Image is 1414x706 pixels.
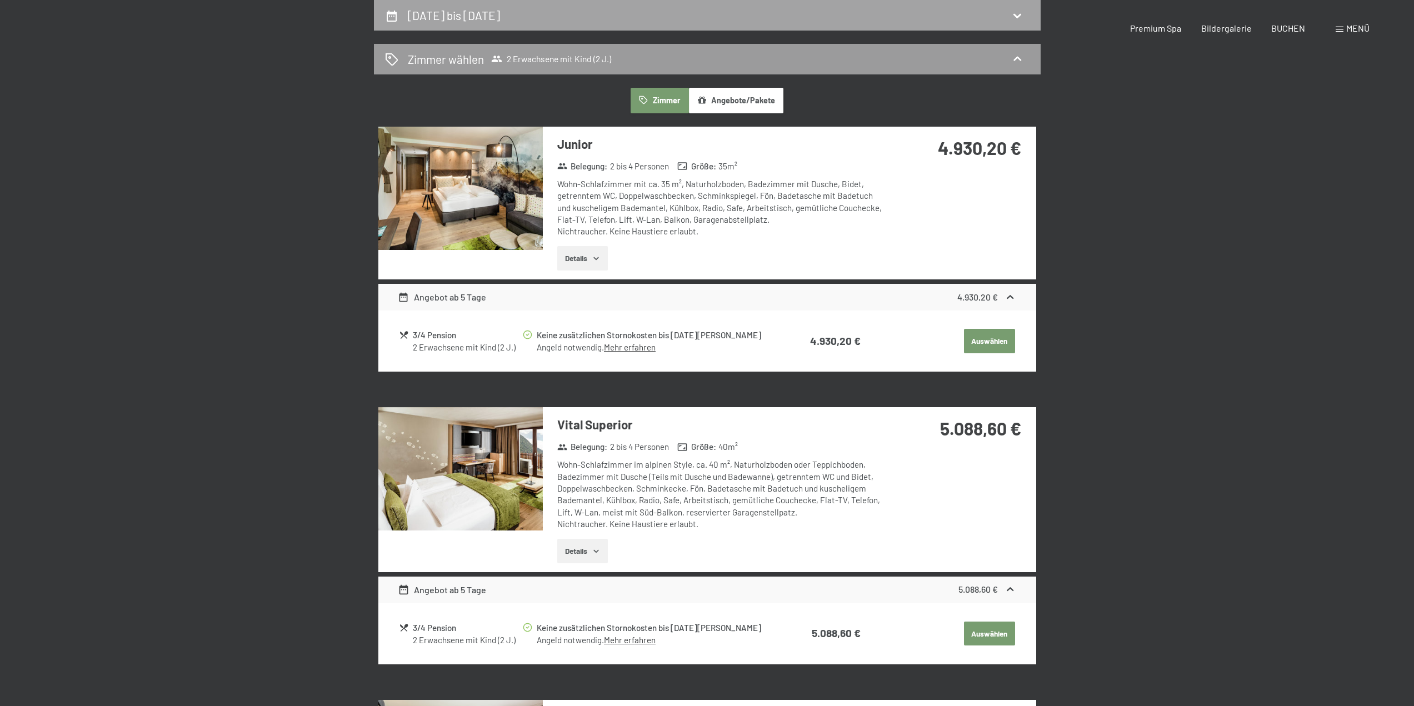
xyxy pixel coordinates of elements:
[537,622,768,634] div: Keine zusätzlichen Stornokosten bis [DATE][PERSON_NAME]
[964,622,1015,646] button: Auswählen
[413,622,521,634] div: 3/4 Pension
[938,137,1021,158] strong: 4.930,20 €
[557,441,608,453] strong: Belegung :
[557,459,888,530] div: Wohn-Schlafzimmer im alpinen Style, ca. 40 m², Naturholzboden oder Teppichboden, Badezimmer mit D...
[677,161,716,172] strong: Größe :
[413,634,521,646] div: 2 Erwachsene mit Kind (2 J.)
[940,418,1021,439] strong: 5.088,60 €
[413,329,521,342] div: 3/4 Pension
[1201,23,1252,33] a: Bildergalerie
[689,88,783,113] button: Angebote/Pakete
[610,161,669,172] span: 2 bis 4 Personen
[610,441,669,453] span: 2 bis 4 Personen
[378,127,543,250] img: mss_renderimg.php
[958,584,998,594] strong: 5.088,60 €
[1130,23,1181,33] a: Premium Spa
[398,291,486,304] div: Angebot ab 5 Tage
[604,635,656,645] a: Mehr erfahren
[718,441,738,453] span: 40 m²
[408,51,484,67] h2: Zimmer wählen
[408,8,500,22] h2: [DATE] bis [DATE]
[378,577,1036,603] div: Angebot ab 5 Tage5.088,60 €
[557,136,888,153] h3: Junior
[557,161,608,172] strong: Belegung :
[964,329,1015,353] button: Auswählen
[537,634,768,646] div: Angeld notwendig.
[557,178,888,237] div: Wohn-Schlafzimmer mit ca. 35 m², Naturholzboden, Badezimmer mit Dusche, Bidet, getrenntem WC, Dop...
[718,161,737,172] span: 35 m²
[631,88,688,113] button: Zimmer
[1346,23,1370,33] span: Menü
[413,342,521,353] div: 2 Erwachsene mit Kind (2 J.)
[810,334,861,347] strong: 4.930,20 €
[557,539,608,563] button: Details
[398,583,486,597] div: Angebot ab 5 Tage
[378,284,1036,311] div: Angebot ab 5 Tage4.930,20 €
[537,342,768,353] div: Angeld notwendig.
[557,416,888,433] h3: Vital Superior
[557,246,608,271] button: Details
[537,329,768,342] div: Keine zusätzlichen Stornokosten bis [DATE][PERSON_NAME]
[604,342,656,352] a: Mehr erfahren
[491,53,611,64] span: 2 Erwachsene mit Kind (2 J.)
[1271,23,1305,33] a: BUCHEN
[677,441,716,453] strong: Größe :
[957,292,998,302] strong: 4.930,20 €
[378,407,543,530] img: mss_renderimg.php
[812,627,861,639] strong: 5.088,60 €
